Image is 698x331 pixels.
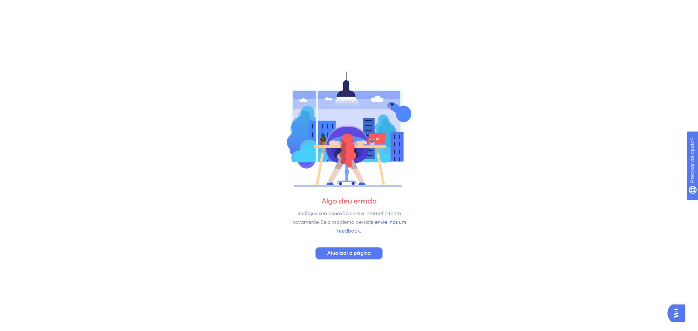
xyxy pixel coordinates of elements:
[337,219,406,234] font: envie-nos um feedback.
[315,247,383,260] button: Atualizar a página
[322,197,377,205] font: Algo deu errado
[667,302,689,324] iframe: Iniciador do Assistente de IA do UserGuiding
[17,3,63,9] font: Precisar de ajuda?
[327,250,371,256] font: Atualizar a página
[292,210,401,225] font: Verifique sua conexão com a internet e tente novamente. Se o problema persistir,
